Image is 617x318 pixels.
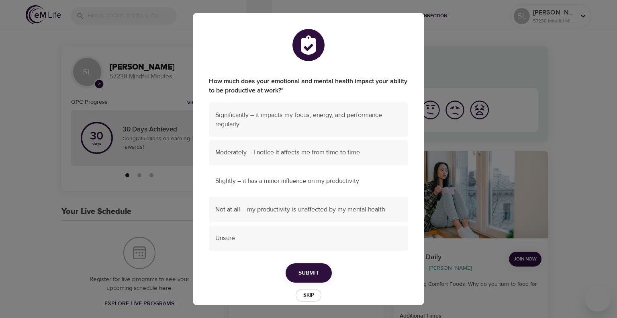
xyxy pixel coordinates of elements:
[296,289,321,302] button: Skip
[286,263,332,283] button: Submit
[209,77,408,95] label: How much does your emotional and mental health impact your ability to be productive at work?
[215,234,402,243] span: Unsure
[215,205,402,214] span: Not at all – my productivity is unaffected by my mental health
[215,176,402,186] span: Slightly – it has a minor influence on my productivity
[298,268,319,278] span: Submit
[300,291,317,300] span: Skip
[215,111,402,129] span: Significantly – it impacts my focus, energy, and performance regularly
[215,148,402,157] span: Moderately – I notice it affects me from time to time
